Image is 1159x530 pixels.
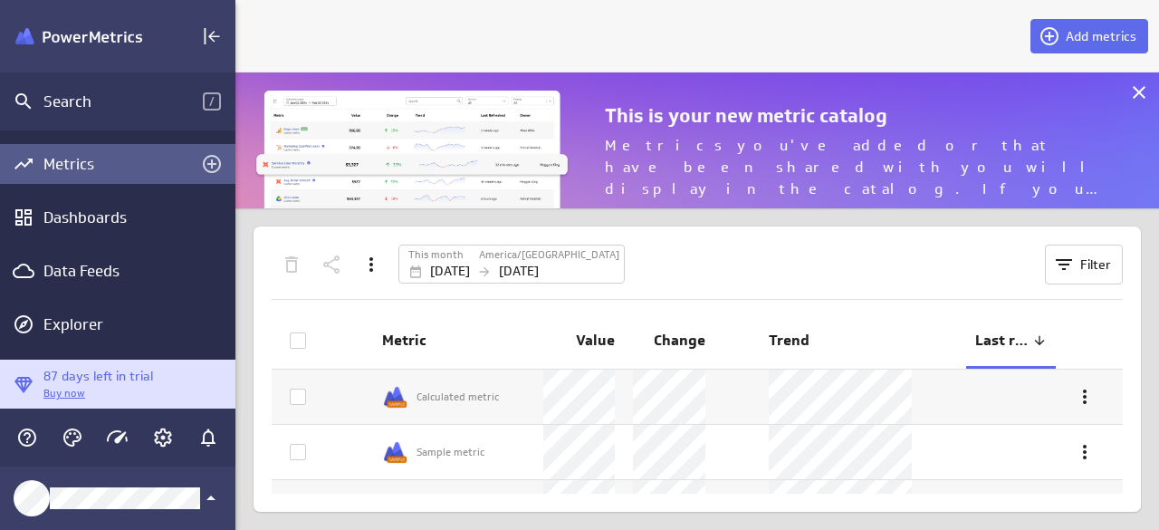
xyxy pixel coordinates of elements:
[605,135,1101,200] p: Metrics you've added or that have been shared with you will display in the catalog. If you just c...
[203,92,221,111] span: /
[499,262,539,281] p: [DATE]
[417,445,484,460] p: Sample metric
[1069,381,1100,412] div: More actions
[382,331,525,350] span: Metric
[408,247,464,263] label: This month
[605,104,1101,128] p: This is your new metric catalog
[398,245,625,284] div: Oct 01 2025 to Oct 31 2025 America/Toronto (GMT-4:00)
[1069,437,1100,467] div: More actions
[62,427,83,448] svg: Themes
[417,390,499,405] p: Calculated metric
[43,386,153,401] p: Buy now
[254,91,570,231] img: metric-library-banner.png
[1032,333,1047,348] div: Reverse sort direction
[382,384,407,410] div: Sample metrics
[196,21,227,52] div: Collapse
[576,331,615,350] span: Value
[1069,492,1100,523] div: More actions
[769,331,809,350] span: Trend
[356,249,387,280] div: More actions
[152,427,174,448] svg: Account and settings
[382,439,407,465] img: Klipfolio_Sample.png
[1080,256,1111,273] span: Filter
[430,262,470,281] p: [DATE]
[43,207,192,227] div: Dashboards
[654,331,705,350] span: Change
[57,422,88,453] div: Themes
[975,331,1032,350] span: Last refreshed
[1030,19,1148,53] button: Add metrics
[196,149,227,179] div: Add metrics
[43,92,203,111] div: Search
[382,439,407,465] div: Sample metrics
[276,249,307,280] div: Delete
[1066,28,1136,44] span: Add metrics
[43,314,231,334] div: Explorer
[193,422,224,453] div: Notifications
[479,247,619,263] label: America/[GEOGRAPHIC_DATA]
[107,427,129,448] svg: Usage
[382,384,407,410] img: Klipfolio_Sample.png
[316,249,347,280] div: Share
[43,367,153,386] p: 87 days left in trial
[43,154,192,174] div: Metrics
[12,422,43,453] div: Help & PowerMetrics Assistant
[15,28,142,45] img: Klipfolio PowerMetrics Banner
[43,261,192,281] div: Data Feeds
[148,422,178,453] div: Account and settings
[398,245,625,284] div: This monthAmerica/[GEOGRAPHIC_DATA][DATE][DATE]
[1045,245,1123,284] button: Filter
